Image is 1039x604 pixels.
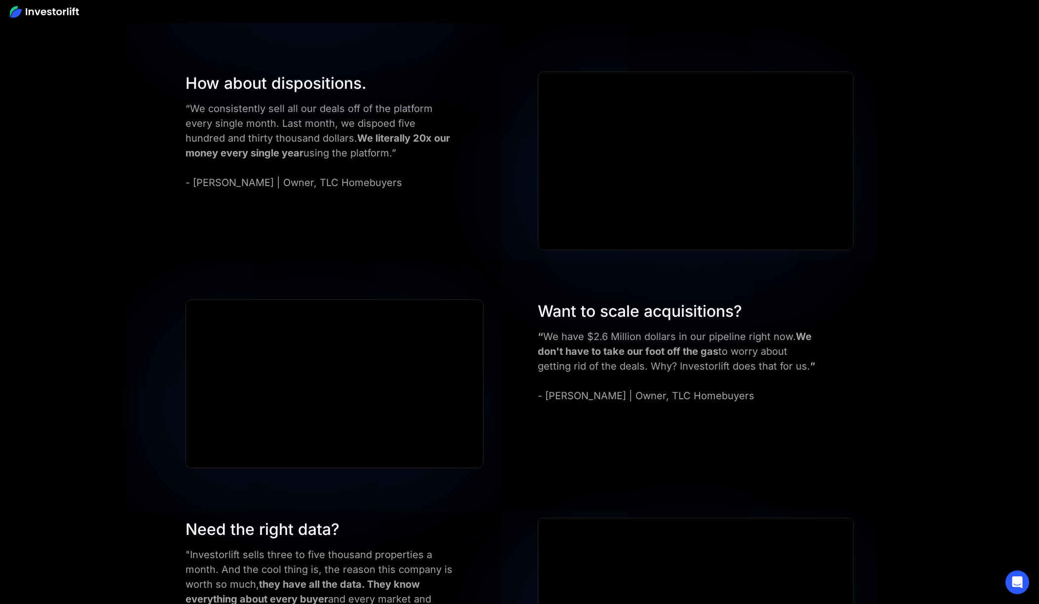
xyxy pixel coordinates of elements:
div: How about dispositions. [186,72,454,95]
strong: We literally 20x our money every single year [186,132,450,159]
div: We have $2.6 Million dollars in our pipeline right now. to worry about getting rid of the deals. ... [538,329,822,403]
iframe: ERIC CLINE [186,300,483,468]
iframe: TONY [538,72,853,250]
strong: ” [810,360,816,372]
div: Need the right data? [186,518,454,541]
div: “We consistently sell all our deals off of the platform every single month. Last month, we dispoe... [186,101,454,190]
div: Open Intercom Messenger [1005,570,1029,594]
strong: “ [538,331,543,342]
div: Want to scale acquisitions? [538,300,822,323]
